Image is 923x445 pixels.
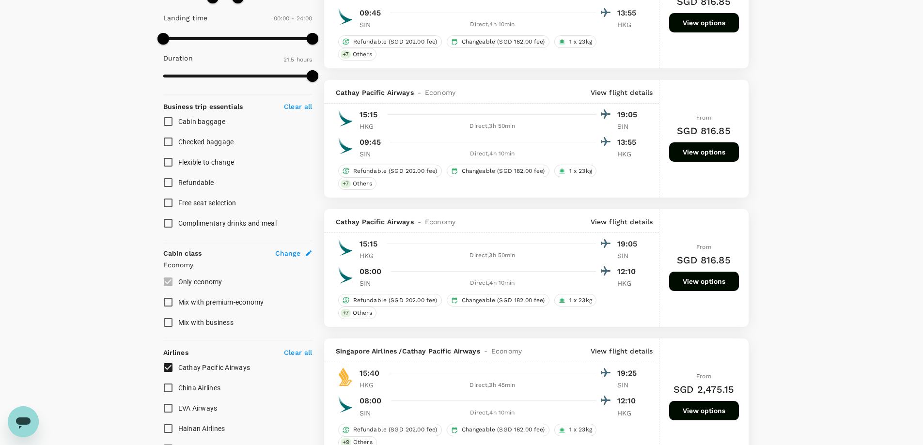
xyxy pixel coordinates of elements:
p: View flight details [591,88,653,97]
span: China Airlines [178,384,221,392]
span: Cabin baggage [178,118,225,125]
div: Changeable (SGD 182.00 fee) [447,294,549,307]
div: Refundable (SGD 202.00 fee) [338,165,442,177]
p: 19:05 [617,238,641,250]
div: +7Others [338,48,376,61]
span: 1 x 23kg [565,38,596,46]
p: SIN [617,251,641,261]
span: Changeable (SGD 182.00 fee) [458,296,549,305]
p: HKG [360,251,384,261]
button: View options [669,272,739,291]
h6: SGD 816.85 [677,123,731,138]
span: Only economy [178,278,222,286]
span: Free seat selection [178,199,236,207]
p: 12:10 [617,266,641,277]
span: + 7 [341,309,351,317]
button: View options [669,401,739,420]
span: 00:00 - 24:00 [274,15,313,22]
span: Checked baggage [178,138,234,146]
img: CX [336,265,355,285]
span: Hainan Airlines [178,425,225,432]
span: Economy [425,88,455,97]
div: Changeable (SGD 182.00 fee) [447,424,549,436]
p: HKG [617,149,641,159]
p: 13:55 [617,7,641,19]
span: - [414,88,425,97]
img: CX [336,7,355,26]
p: HKG [617,278,641,288]
div: Direct , 4h 10min [390,20,596,30]
span: Cathay Pacific Airways [178,364,250,371]
p: 12:10 [617,395,641,407]
p: 13:55 [617,137,641,148]
iframe: Button to launch messaging window [8,406,39,437]
p: Clear all [284,102,312,111]
span: Economy [425,217,455,227]
span: Mix with premium-economy [178,298,264,306]
span: + 7 [341,180,351,188]
span: Changeable (SGD 182.00 fee) [458,38,549,46]
p: 19:25 [617,368,641,379]
span: Singapore Airlines / Cathay Pacific Airways [336,346,480,356]
img: CX [336,136,355,155]
p: 15:15 [360,109,378,121]
span: 1 x 23kg [565,296,596,305]
span: Complimentary drinks and meal [178,219,277,227]
div: 1 x 23kg [554,35,596,48]
p: 09:45 [360,137,381,148]
p: SIN [617,122,641,131]
p: Economy [163,260,313,270]
div: 1 x 23kg [554,424,596,436]
p: 08:00 [360,395,382,407]
p: Clear all [284,348,312,357]
span: Refundable [178,179,214,186]
img: SQ [336,367,355,386]
div: +7Others [338,307,376,319]
h6: SGD 2,475.15 [673,382,734,397]
p: Landing time [163,13,208,23]
p: HKG [617,20,641,30]
span: From [696,373,711,380]
p: HKG [360,122,384,131]
button: View options [669,13,739,32]
span: Mix with business [178,319,234,326]
span: Others [349,50,376,59]
div: Changeable (SGD 182.00 fee) [447,35,549,48]
span: 21.5 hours [283,56,313,63]
span: 1 x 23kg [565,167,596,175]
div: Changeable (SGD 182.00 fee) [447,165,549,177]
span: EVA Airways [178,404,218,412]
div: Direct , 4h 10min [390,149,596,159]
div: Direct , 4h 10min [390,278,596,288]
img: CX [336,395,355,414]
span: + 7 [341,50,351,59]
p: View flight details [591,346,653,356]
div: 1 x 23kg [554,294,596,307]
img: CX [336,108,355,128]
span: Refundable (SGD 202.00 fee) [349,296,441,305]
strong: Airlines [163,349,188,356]
span: From [696,244,711,250]
span: - [414,217,425,227]
span: Flexible to change [178,158,235,166]
button: View options [669,142,739,162]
p: SIN [360,20,384,30]
div: +7Others [338,177,376,190]
p: 09:45 [360,7,381,19]
span: Cathay Pacific Airways [336,217,414,227]
p: 15:40 [360,368,380,379]
p: SIN [360,408,384,418]
img: CX [336,238,355,257]
span: Changeable (SGD 182.00 fee) [458,167,549,175]
span: Refundable (SGD 202.00 fee) [349,426,441,434]
p: 15:15 [360,238,378,250]
span: Changeable (SGD 182.00 fee) [458,426,549,434]
span: Refundable (SGD 202.00 fee) [349,167,441,175]
div: Direct , 3h 50min [390,122,596,131]
div: Refundable (SGD 202.00 fee) [338,294,442,307]
p: View flight details [591,217,653,227]
span: Others [349,180,376,188]
p: Duration [163,53,193,63]
span: From [696,114,711,121]
span: Refundable (SGD 202.00 fee) [349,38,441,46]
